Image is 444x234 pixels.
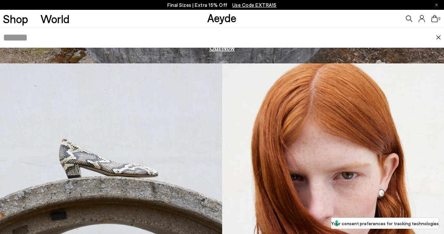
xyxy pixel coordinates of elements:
span: 0 [438,17,441,21]
a: World [40,13,69,25]
a: 0 [431,15,438,22]
a: Aeyde [207,11,237,25]
a: Out Now [209,44,235,51]
label: Your consent preferences for tracking technologies [331,220,439,227]
img: close.svg [436,35,441,40]
button: Your consent preferences for tracking technologies [331,218,439,229]
span: Navigate to /collections/ss25-final-sizes [232,2,277,8]
a: Shop [3,13,28,25]
p: Final Sizes | Extra 15% Off [167,1,277,9]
